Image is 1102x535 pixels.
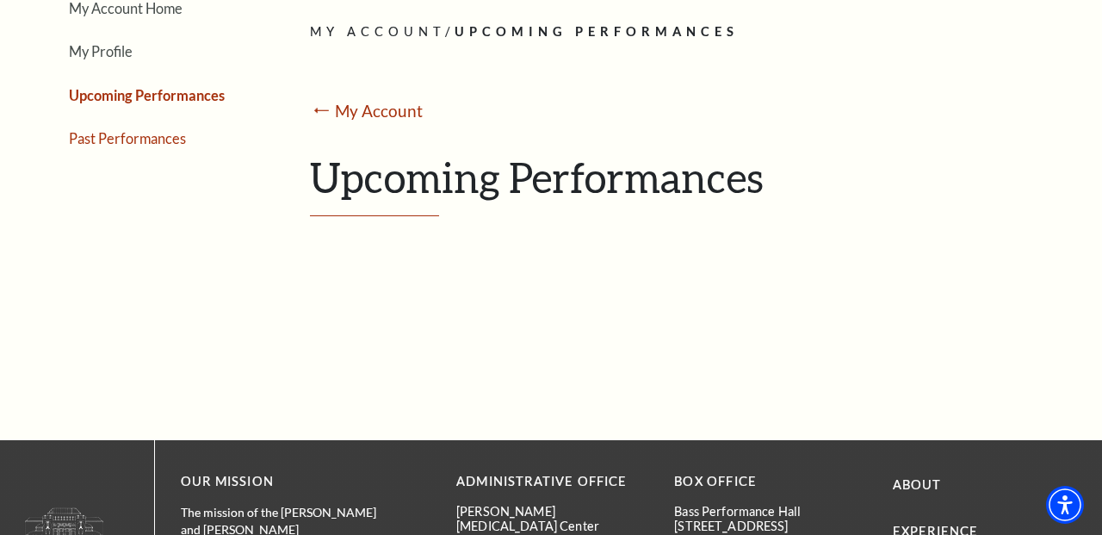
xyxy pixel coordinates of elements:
[69,87,225,103] a: Upcoming Performances
[69,43,133,59] a: My Profile
[335,101,423,121] a: My Account
[893,477,942,492] a: About
[181,471,396,493] p: OUR MISSION
[1046,486,1084,524] div: Accessibility Menu
[674,471,866,493] p: BOX OFFICE
[674,504,866,519] p: Bass Performance Hall
[69,130,186,146] a: Past Performances
[456,471,648,493] p: Administrative Office
[310,99,333,124] mark: ⭠
[456,504,648,534] p: [PERSON_NAME][MEDICAL_DATA] Center
[310,152,1072,216] h1: Upcoming Performances
[455,24,739,39] span: Upcoming Performances
[310,24,445,39] span: My Account
[310,22,1072,43] p: /
[674,519,866,533] p: [STREET_ADDRESS]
